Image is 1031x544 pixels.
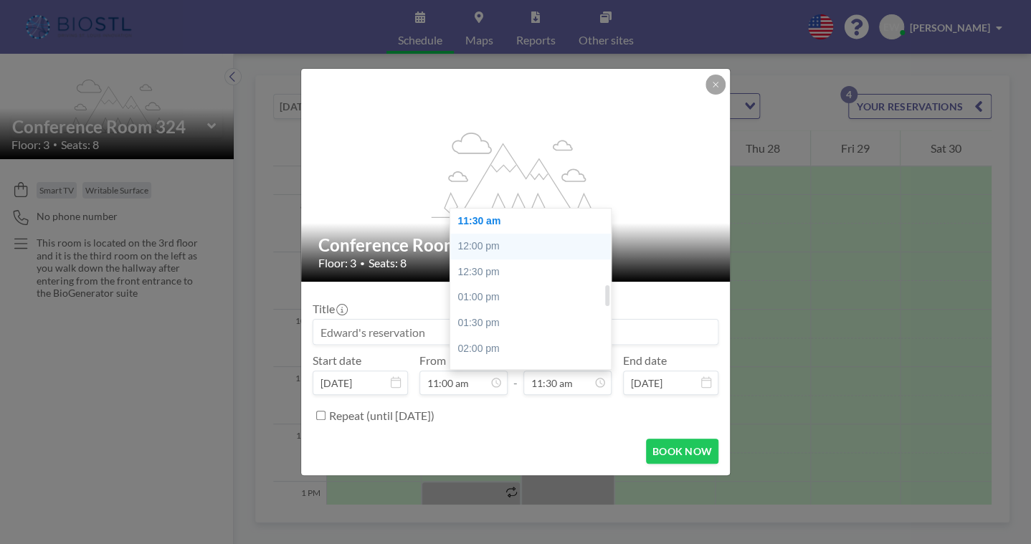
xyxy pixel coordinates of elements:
label: End date [623,353,667,368]
span: Seats: 8 [369,256,407,270]
div: 02:00 pm [450,336,618,362]
span: - [513,358,518,390]
label: Repeat (until [DATE]) [329,409,434,423]
label: From [419,353,446,368]
input: Edward's reservation [313,320,718,344]
label: Title [313,302,346,316]
span: • [360,258,365,269]
div: 12:30 pm [450,259,618,285]
button: BOOK NOW [646,439,718,464]
div: 01:30 pm [450,310,618,336]
div: 02:30 pm [450,361,618,387]
div: 11:30 am [450,209,618,234]
label: Start date [313,353,361,368]
div: 01:00 pm [450,285,618,310]
div: 12:00 pm [450,234,618,259]
span: Floor: 3 [318,256,356,270]
h2: Conference Room 324 [318,234,714,256]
